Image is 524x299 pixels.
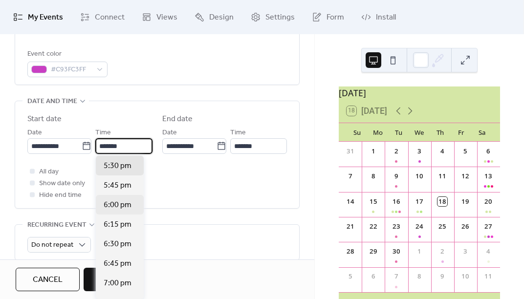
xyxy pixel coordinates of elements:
div: 14 [346,197,355,207]
div: 7 [392,272,401,281]
div: 26 [460,222,470,232]
div: 19 [460,197,470,207]
span: Date [27,127,42,139]
span: Do not repeat [31,238,73,252]
a: Design [187,4,241,30]
span: Design [209,12,234,23]
span: All day [39,166,59,178]
div: 9 [437,272,447,281]
button: Save [84,268,136,291]
span: 5:45 pm [104,180,131,192]
div: 1 [369,147,378,156]
div: 3 [415,147,424,156]
div: 9 [392,171,401,181]
div: 10 [415,171,424,181]
div: 22 [369,222,378,232]
div: Fr [451,123,472,142]
div: 11 [437,171,447,181]
span: Date and time [27,96,77,107]
div: 17 [415,197,424,207]
div: 11 [484,272,494,281]
div: 27 [484,222,494,232]
div: 6 [369,272,378,281]
div: We [409,123,430,142]
span: 6:30 pm [104,238,131,250]
span: Connect [95,12,125,23]
span: Settings [265,12,295,23]
div: 25 [437,222,447,232]
div: Mo [368,123,389,142]
div: 5 [346,272,355,281]
div: 3 [460,247,470,256]
div: Start date [27,113,62,125]
div: [DATE] [339,86,500,99]
a: Form [305,4,351,30]
span: Install [376,12,396,23]
div: 6 [484,147,494,156]
div: 2 [437,247,447,256]
span: Views [156,12,177,23]
span: Time [230,127,246,139]
div: 15 [369,197,378,207]
button: Cancel [16,268,80,291]
span: #C93FC3FF [51,64,92,76]
div: 13 [484,171,494,181]
div: 1 [415,247,424,256]
span: Date [162,127,177,139]
a: Install [354,4,403,30]
span: Show date only [39,178,85,190]
a: Settings [243,4,302,30]
div: 16 [392,197,401,207]
div: Su [347,123,368,142]
div: 4 [484,247,494,256]
span: Link to Google Maps [39,25,101,37]
div: 7 [346,171,355,181]
span: Time [95,127,111,139]
div: Th [430,123,451,142]
div: Tu [388,123,409,142]
span: 7:00 pm [104,278,131,289]
span: 6:00 pm [104,199,131,211]
div: 21 [346,222,355,232]
div: 28 [346,247,355,256]
div: 5 [460,147,470,156]
div: 10 [460,272,470,281]
div: 12 [460,171,470,181]
a: Views [134,4,185,30]
div: 4 [437,147,447,156]
div: 30 [392,247,401,256]
div: 2 [392,147,401,156]
div: 20 [484,197,494,207]
div: 23 [392,222,401,232]
span: My Events [28,12,63,23]
span: 5:30 pm [104,160,131,172]
div: 31 [346,147,355,156]
div: Event color [27,48,106,60]
div: End date [162,113,193,125]
a: Connect [73,4,132,30]
div: 8 [369,171,378,181]
a: My Events [6,4,70,30]
div: 18 [437,197,447,207]
span: Cancel [33,274,63,286]
div: 24 [415,222,424,232]
span: Form [327,12,344,23]
span: 6:45 pm [104,258,131,270]
div: 8 [415,272,424,281]
span: Recurring event [27,219,87,231]
div: 29 [369,247,378,256]
span: Hide end time [39,190,82,201]
span: 6:15 pm [104,219,131,231]
div: Sa [471,123,492,142]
